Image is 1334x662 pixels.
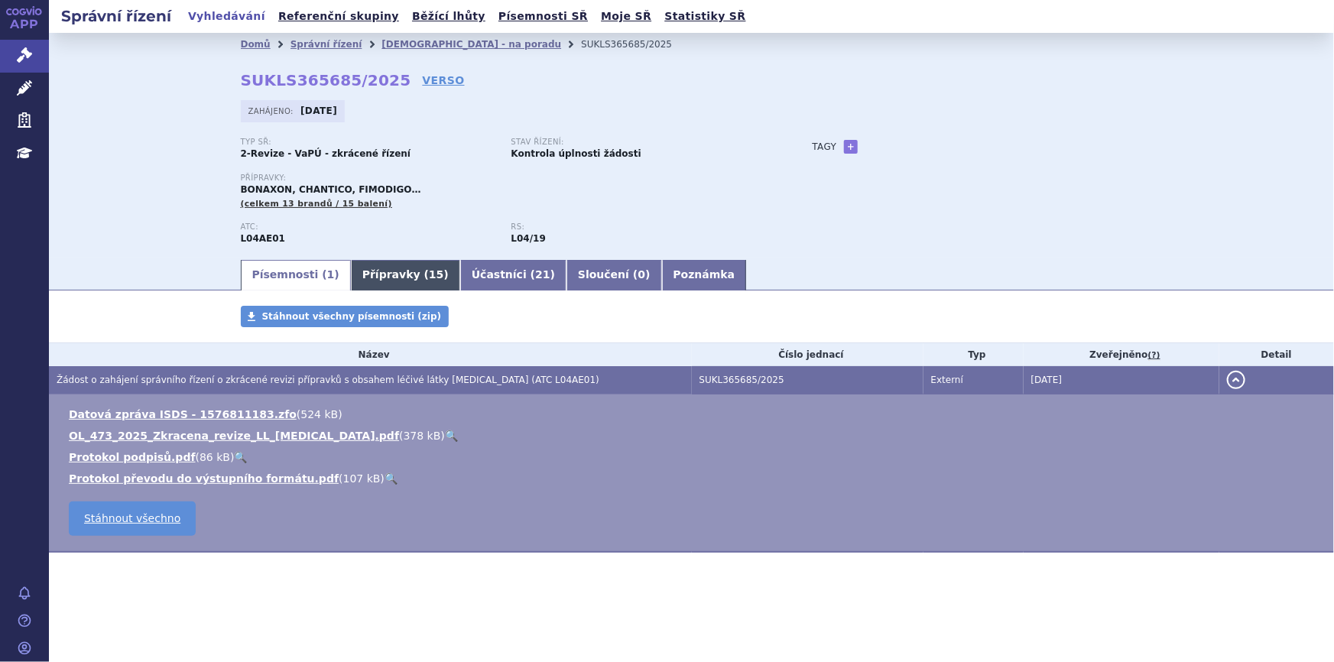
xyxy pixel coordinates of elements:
[343,472,381,485] span: 107 kB
[241,184,421,195] span: BONAXON, CHANTICO, FIMODIGO…
[49,343,692,366] th: Název
[69,451,196,463] a: Protokol podpisů.pdf
[327,268,335,281] span: 1
[422,73,464,88] a: VERSO
[241,199,392,209] span: (celkem 13 brandů / 15 balení)
[511,138,767,147] p: Stav řízení:
[248,105,297,117] span: Zahájeno:
[660,6,750,27] a: Statistiky SŘ
[69,408,297,420] a: Datová zpráva ISDS - 1576811183.zfo
[692,366,923,394] td: SUKL365685/2025
[241,222,496,232] p: ATC:
[1219,343,1334,366] th: Detail
[300,105,337,116] strong: [DATE]
[581,33,692,56] li: SUKLS365685/2025
[813,138,837,156] h3: Tagy
[183,6,270,27] a: Vyhledávání
[69,428,1319,443] li: ( )
[241,138,496,147] p: Typ SŘ:
[535,268,550,281] span: 21
[566,260,661,290] a: Sloučení (0)
[931,375,963,385] span: Externí
[511,233,546,244] strong: fingolimod
[69,449,1319,465] li: ( )
[241,148,411,159] strong: 2-Revize - VaPÚ - zkrácené řízení
[69,430,399,442] a: OL_473_2025_Zkracena_revize_LL_[MEDICAL_DATA].pdf
[262,311,442,322] span: Stáhnout všechny písemnosti (zip)
[1227,371,1245,389] button: detail
[494,6,592,27] a: Písemnosti SŘ
[923,343,1024,366] th: Typ
[241,260,351,290] a: Písemnosti (1)
[596,6,656,27] a: Moje SŘ
[381,39,561,50] a: [DEMOGRAPHIC_DATA] - na poradu
[385,472,398,485] a: 🔍
[69,501,196,536] a: Stáhnout všechno
[200,451,230,463] span: 86 kB
[662,260,747,290] a: Poznámka
[234,451,247,463] a: 🔍
[241,306,450,327] a: Stáhnout všechny písemnosti (zip)
[69,471,1319,486] li: ( )
[290,39,362,50] a: Správní řízení
[844,140,858,154] a: +
[241,39,271,50] a: Domů
[241,174,782,183] p: Přípravky:
[69,407,1319,422] li: ( )
[351,260,460,290] a: Přípravky (15)
[692,343,923,366] th: Číslo jednací
[404,430,441,442] span: 378 kB
[49,5,183,27] h2: Správní řízení
[445,430,458,442] a: 🔍
[274,6,404,27] a: Referenční skupiny
[407,6,490,27] a: Běžící lhůty
[1024,366,1219,394] td: [DATE]
[241,71,411,89] strong: SUKLS365685/2025
[57,375,599,385] span: Žádost o zahájení správního řízení o zkrácené revizi přípravků s obsahem léčivé látky fingolimod ...
[429,268,443,281] span: 15
[241,233,286,244] strong: FINGOLIMOD
[460,260,566,290] a: Účastníci (21)
[300,408,338,420] span: 524 kB
[638,268,645,281] span: 0
[511,222,767,232] p: RS:
[1148,350,1160,361] abbr: (?)
[1024,343,1219,366] th: Zveřejněno
[511,148,641,159] strong: Kontrola úplnosti žádosti
[69,472,339,485] a: Protokol převodu do výstupního formátu.pdf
